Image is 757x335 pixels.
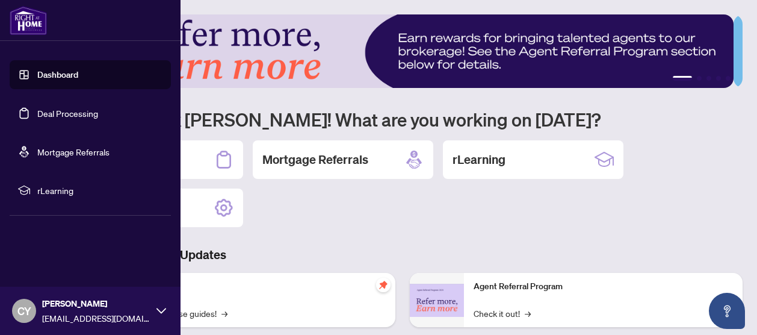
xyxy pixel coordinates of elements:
[37,146,110,157] a: Mortgage Referrals
[716,76,721,81] button: 4
[709,293,745,329] button: Open asap
[63,108,743,131] h1: Welcome back [PERSON_NAME]! What are you working on [DATE]?
[262,151,368,168] h2: Mortgage Referrals
[474,307,531,320] a: Check it out!→
[42,297,150,310] span: [PERSON_NAME]
[63,246,743,263] h3: Brokerage & Industry Updates
[697,76,702,81] button: 2
[525,307,531,320] span: →
[37,184,162,197] span: rLearning
[410,284,464,317] img: Agent Referral Program
[17,302,31,319] span: CY
[673,76,692,81] button: 1
[126,280,386,293] p: Self-Help
[221,307,227,320] span: →
[376,278,391,292] span: pushpin
[10,6,47,35] img: logo
[63,14,734,88] img: Slide 0
[706,76,711,81] button: 3
[37,108,98,119] a: Deal Processing
[37,69,78,80] a: Dashboard
[726,76,731,81] button: 5
[42,312,150,325] span: [EMAIL_ADDRESS][DOMAIN_NAME]
[453,151,505,168] h2: rLearning
[474,280,733,293] p: Agent Referral Program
